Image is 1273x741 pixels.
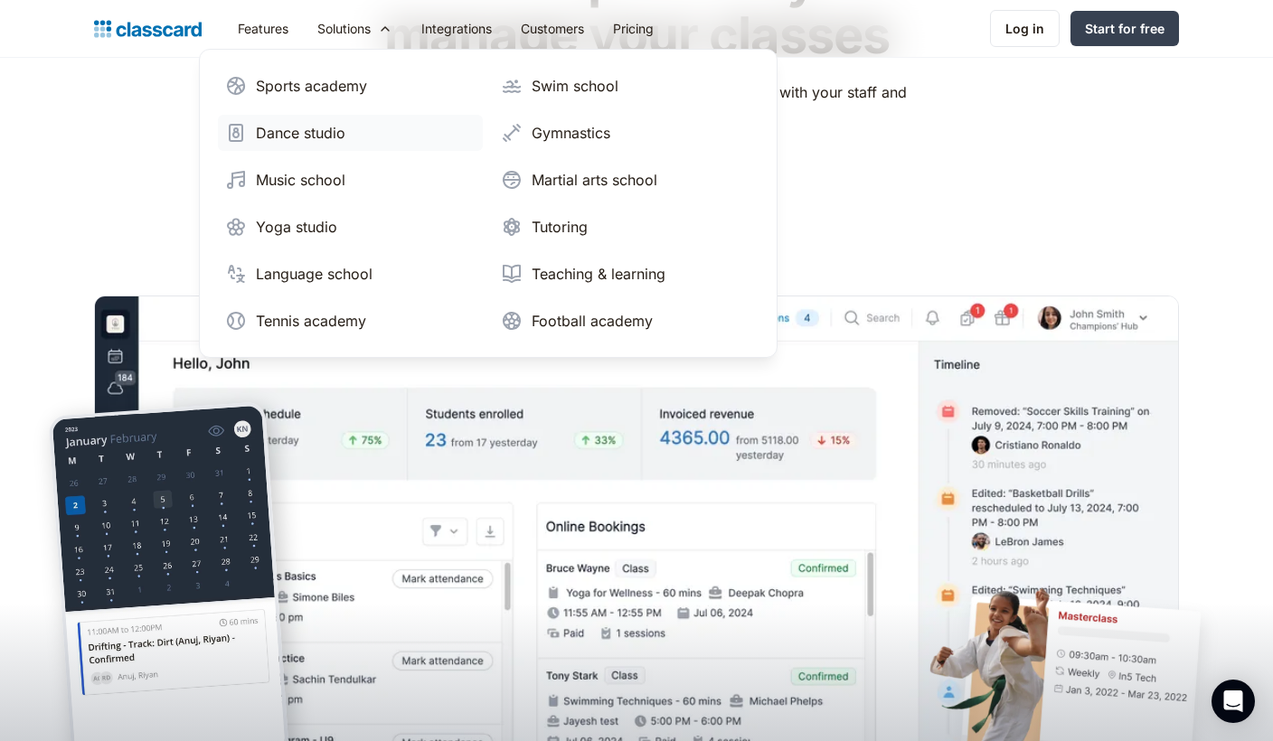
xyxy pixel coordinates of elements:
[223,8,303,49] a: Features
[256,310,366,332] div: Tennis academy
[532,216,588,238] div: Tutoring
[532,122,610,144] div: Gymnastics
[494,303,759,339] a: Football academy
[494,68,759,104] a: Swim school
[494,256,759,292] a: Teaching & learning
[532,169,657,191] div: Martial arts school
[256,122,345,144] div: Dance studio
[94,16,202,42] a: home
[599,8,668,49] a: Pricing
[218,256,483,292] a: Language school
[532,310,653,332] div: Football academy
[303,8,407,49] div: Solutions
[256,216,337,238] div: Yoga studio
[506,8,599,49] a: Customers
[990,10,1060,47] a: Log in
[1212,680,1255,723] div: Open Intercom Messenger
[1005,19,1044,38] div: Log in
[494,115,759,151] a: Gymnastics
[532,75,618,97] div: Swim school
[1085,19,1165,38] div: Start for free
[494,209,759,245] a: Tutoring
[218,68,483,104] a: Sports academy
[218,115,483,151] a: Dance studio
[1070,11,1179,46] a: Start for free
[218,303,483,339] a: Tennis academy
[199,49,778,358] nav: Solutions
[218,162,483,198] a: Music school
[256,169,345,191] div: Music school
[218,209,483,245] a: Yoga studio
[494,162,759,198] a: Martial arts school
[407,8,506,49] a: Integrations
[317,19,371,38] div: Solutions
[256,75,367,97] div: Sports academy
[532,263,665,285] div: Teaching & learning
[256,263,372,285] div: Language school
